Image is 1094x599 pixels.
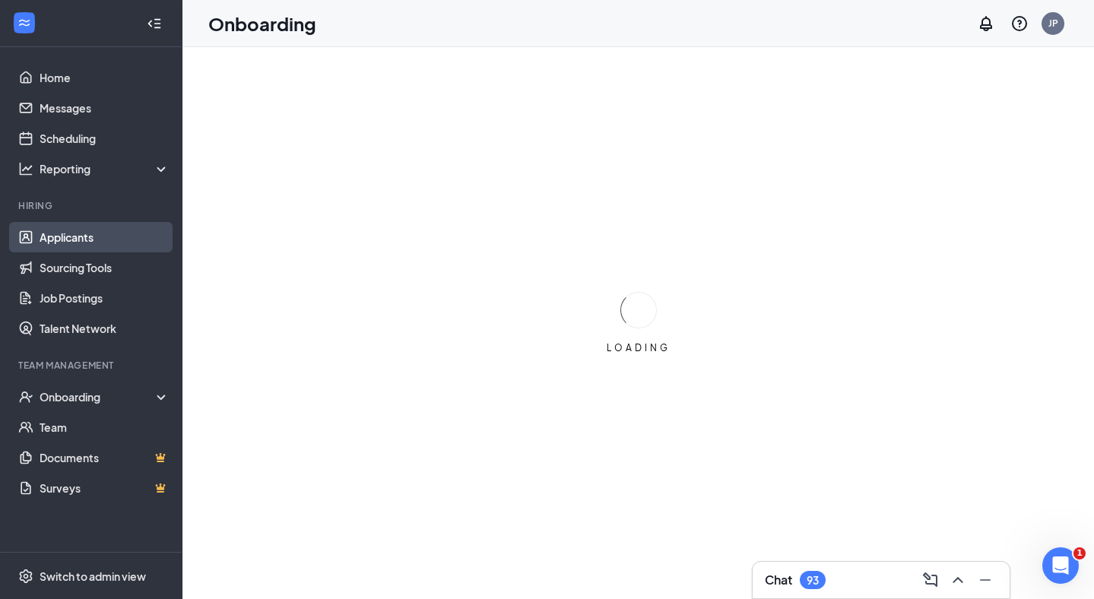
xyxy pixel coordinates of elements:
svg: Analysis [18,161,33,176]
svg: QuestionInfo [1010,14,1029,33]
iframe: Intercom live chat [1042,547,1079,584]
button: Minimize [973,568,997,592]
a: Applicants [40,222,170,252]
a: Scheduling [40,123,170,154]
svg: UserCheck [18,389,33,404]
span: 1 [1073,547,1086,559]
div: Team Management [18,359,166,372]
svg: WorkstreamLogo [17,15,32,30]
div: Onboarding [40,389,157,404]
svg: Settings [18,569,33,584]
svg: Minimize [976,571,994,589]
div: Switch to admin view [40,569,146,584]
div: Hiring [18,199,166,212]
a: Sourcing Tools [40,252,170,283]
div: Reporting [40,161,170,176]
div: JP [1048,17,1058,30]
div: LOADING [601,341,677,354]
a: Job Postings [40,283,170,313]
svg: Collapse [147,16,162,31]
div: 93 [807,574,819,587]
h3: Chat [765,572,792,588]
a: Talent Network [40,313,170,344]
svg: ComposeMessage [921,571,940,589]
a: Team [40,412,170,442]
h1: Onboarding [208,11,316,36]
button: ComposeMessage [918,568,943,592]
a: DocumentsCrown [40,442,170,473]
button: ChevronUp [946,568,970,592]
svg: ChevronUp [949,571,967,589]
svg: Notifications [977,14,995,33]
a: SurveysCrown [40,473,170,503]
a: Home [40,62,170,93]
a: Messages [40,93,170,123]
